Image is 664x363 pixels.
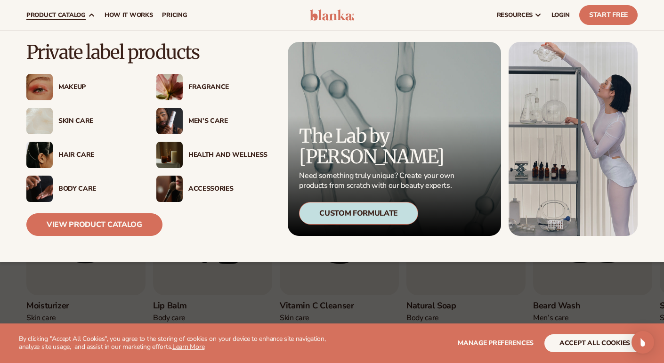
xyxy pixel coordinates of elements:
[156,176,183,202] img: Female with makeup brush.
[188,151,267,159] div: Health And Wellness
[188,185,267,193] div: Accessories
[156,74,183,100] img: Pink blooming flower.
[26,108,53,134] img: Cream moisturizer swatch.
[188,117,267,125] div: Men’s Care
[26,176,53,202] img: Male hand applying moisturizer.
[156,142,267,168] a: Candles and incense on table. Health And Wellness
[509,42,638,236] img: Female in lab with equipment.
[19,335,341,351] p: By clicking "Accept All Cookies", you agree to the storing of cookies on your device to enhance s...
[299,202,418,225] div: Custom Formulate
[26,42,267,63] p: Private label products
[26,74,138,100] a: Female with glitter eye makeup. Makeup
[497,11,533,19] span: resources
[156,176,267,202] a: Female with makeup brush. Accessories
[156,108,267,134] a: Male holding moisturizer bottle. Men’s Care
[579,5,638,25] a: Start Free
[58,151,138,159] div: Hair Care
[551,11,570,19] span: LOGIN
[105,11,153,19] span: How It Works
[26,213,162,236] a: View Product Catalog
[172,342,204,351] a: Learn More
[288,42,501,236] a: Microscopic product formula. The Lab by [PERSON_NAME] Need something truly unique? Create your ow...
[188,83,267,91] div: Fragrance
[156,74,267,100] a: Pink blooming flower. Fragrance
[26,142,53,168] img: Female hair pulled back with clips.
[58,185,138,193] div: Body Care
[26,176,138,202] a: Male hand applying moisturizer. Body Care
[58,117,138,125] div: Skin Care
[310,9,354,21] img: logo
[26,74,53,100] img: Female with glitter eye makeup.
[544,334,645,352] button: accept all cookies
[632,331,654,354] div: Open Intercom Messenger
[26,108,138,134] a: Cream moisturizer swatch. Skin Care
[156,108,183,134] img: Male holding moisturizer bottle.
[458,334,534,352] button: Manage preferences
[26,142,138,168] a: Female hair pulled back with clips. Hair Care
[458,339,534,347] span: Manage preferences
[299,126,457,167] p: The Lab by [PERSON_NAME]
[58,83,138,91] div: Makeup
[162,11,187,19] span: pricing
[156,142,183,168] img: Candles and incense on table.
[26,11,86,19] span: product catalog
[299,171,457,191] p: Need something truly unique? Create your own products from scratch with our beauty experts.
